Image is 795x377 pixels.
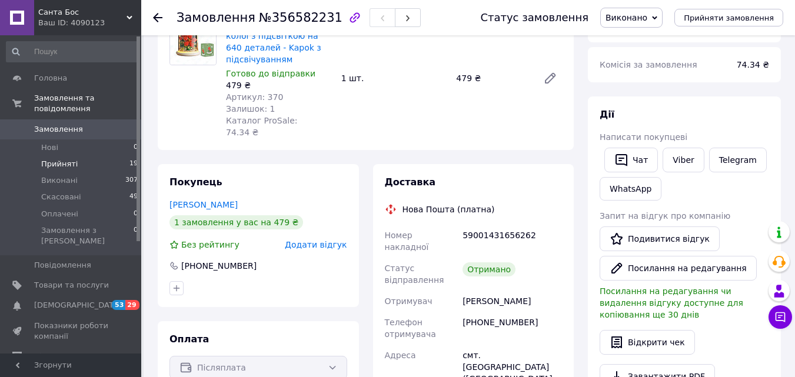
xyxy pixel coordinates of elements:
span: Замовлення [34,124,83,135]
a: Telegram [709,148,767,172]
div: [PERSON_NAME] [460,291,564,312]
span: Замовлення [177,11,255,25]
span: 74.34 ₴ [737,60,769,69]
span: Отримувач [385,296,433,306]
button: Чат [604,148,658,172]
button: Посилання на редагування [600,256,757,281]
span: Телефон отримувача [385,318,436,339]
div: 1 замовлення у вас на 479 ₴ [169,215,303,229]
span: [DEMOGRAPHIC_DATA] [34,300,121,311]
span: 19 [129,159,138,169]
span: Відгуки [34,351,65,362]
button: Чат з покупцем [769,305,792,329]
span: Номер накладної [385,231,429,252]
span: Без рейтингу [181,240,240,249]
span: Адреса [385,351,416,360]
img: Конструктор квіти в колбі з підсвіткою на 640 деталей - Kapok з підсвічуванням [170,19,216,65]
span: 307 [125,175,138,186]
span: Артикул: 370 [226,92,283,102]
span: Прийняті [41,159,78,169]
span: 0 [134,142,138,153]
span: Покупець [169,176,222,188]
span: Написати покупцеві [600,132,687,142]
span: 53 [112,300,125,310]
span: Виконано [606,13,647,22]
div: 59001431656262 [460,225,564,258]
div: Отримано [463,262,515,276]
span: 49 [129,192,138,202]
span: 0 [134,209,138,219]
span: Оплата [169,333,209,345]
span: Статус відправлення [385,263,444,285]
a: Подивитися відгук [600,226,720,251]
span: Дії [600,109,614,120]
span: Додати відгук [285,240,347,249]
span: Виконані [41,175,78,186]
span: Нові [41,142,58,153]
span: Прийняти замовлення [684,14,774,22]
span: Оплачені [41,209,78,219]
div: 1 шт. [337,70,452,86]
span: Товари та послуги [34,280,109,291]
span: №356582231 [259,11,342,25]
a: Конструктор квіти в колбі з підсвіткою на 640 деталей - Kapok з підсвічуванням [226,19,321,64]
span: 29 [125,300,139,310]
span: Запит на відгук про компанію [600,211,730,221]
div: 479 ₴ [451,70,534,86]
span: Санта Бос [38,7,127,18]
span: 0 [134,225,138,246]
span: Головна [34,73,67,84]
div: Статус замовлення [480,12,588,24]
a: Редагувати [538,66,562,90]
span: Каталог ProSale: 74.34 ₴ [226,116,297,137]
span: Доставка [385,176,436,188]
span: Готово до відправки [226,69,315,78]
a: WhatsApp [600,177,661,201]
a: [PERSON_NAME] [169,200,238,209]
div: Повернутися назад [153,12,162,24]
div: 479 ₴ [226,79,332,91]
span: Показники роботи компанії [34,321,109,342]
div: [PHONE_NUMBER] [460,312,564,345]
div: Ваш ID: 4090123 [38,18,141,28]
div: Нова Пошта (платна) [400,203,498,215]
span: Залишок: 1 [226,104,275,114]
input: Пошук [6,41,139,62]
span: Замовлення з [PERSON_NAME] [41,225,134,246]
span: Комісія за замовлення [600,60,697,69]
span: Замовлення та повідомлення [34,93,141,114]
span: Скасовані [41,192,81,202]
button: Відкрити чек [600,330,695,355]
button: Прийняти замовлення [674,9,783,26]
span: Повідомлення [34,260,91,271]
div: [PHONE_NUMBER] [180,260,258,272]
span: Посилання на редагування чи видалення відгуку доступне для копіювання ще 30 днів [600,286,743,319]
a: Viber [663,148,704,172]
